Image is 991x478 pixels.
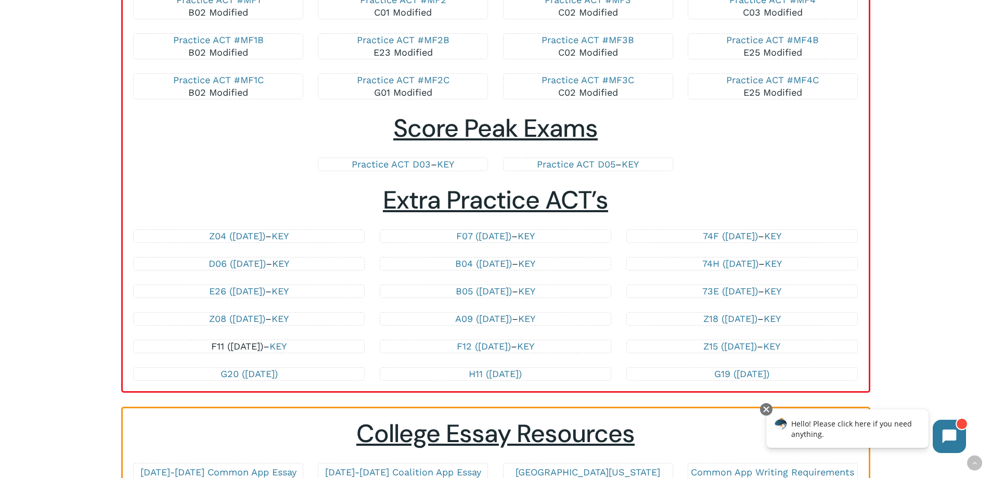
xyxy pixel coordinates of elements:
a: KEY [764,286,781,296]
a: KEY [272,286,289,296]
p: G01 Modified [329,74,477,99]
a: KEY [764,230,781,241]
a: F12 ([DATE]) [457,341,511,352]
a: KEY [518,313,535,324]
p: – [637,285,847,298]
a: Practice ACT #MF4C [726,74,819,85]
p: C02 Modified [514,74,662,99]
span: Score Peak Exams [393,112,598,145]
iframe: Chatbot [755,401,976,463]
a: KEY [765,258,782,269]
a: Z08 ([DATE]) [209,313,265,324]
a: Practice ACT #MF4B [726,34,819,45]
p: E25 Modified [699,74,847,99]
a: 74H ([DATE]) [702,258,758,269]
a: Practice ACT D05 [537,159,615,170]
p: B02 Modified [144,74,292,99]
a: F11 ([DATE]) [211,341,263,352]
a: KEY [518,258,535,269]
a: F07 ([DATE]) [456,230,511,241]
p: – [637,340,847,353]
p: – [391,340,600,353]
a: E26 ([DATE]) [209,286,265,296]
a: G20 ([DATE]) [221,368,278,379]
a: KEY [269,341,287,352]
a: 74F ([DATE]) [703,230,758,241]
a: D06 ([DATE]) [209,258,266,269]
p: – [391,257,600,270]
a: Practice ACT #MF2C [357,74,449,85]
p: – [637,313,847,325]
a: Practice ACT #MF3C [542,74,634,85]
a: Practice ACT #MF3B [542,34,634,45]
a: Z15 ([DATE]) [703,341,757,352]
a: KEY [518,230,535,241]
a: Practice ACT #MF2B [357,34,449,45]
p: – [514,158,662,171]
a: KEY [517,341,534,352]
a: KEY [764,313,781,324]
a: B05 ([DATE]) [456,286,512,296]
a: KEY [272,230,289,241]
p: – [144,285,354,298]
p: – [391,285,600,298]
p: E23 Modified [329,34,477,59]
p: – [144,340,354,353]
a: KEY [622,159,639,170]
a: H11 ([DATE]) [469,368,522,379]
span: College Essay Resources [356,417,635,450]
p: C02 Modified [514,34,662,59]
a: Z04 ([DATE]) [209,230,265,241]
a: B04 ([DATE]) [455,258,512,269]
a: KEY [272,258,289,269]
p: – [329,158,477,171]
p: B02 Modified [144,34,292,59]
p: – [391,230,600,242]
p: – [637,230,847,242]
a: Practice ACT #MF1C [173,74,264,85]
span: Extra Practice ACT’s [383,184,608,216]
p: – [144,313,354,325]
p: – [144,257,354,270]
a: KEY [272,313,289,324]
a: 73E ([DATE]) [702,286,758,296]
a: KEY [437,159,454,170]
a: KEY [763,341,780,352]
p: – [637,257,847,270]
p: – [391,313,600,325]
a: Practice ACT D03 [352,159,431,170]
p: – [144,230,354,242]
a: KEY [518,286,535,296]
a: Z18 ([DATE]) [703,313,757,324]
a: G19 ([DATE]) [714,368,769,379]
a: Practice ACT #MF1B [173,34,264,45]
p: E25 Modified [699,34,847,59]
a: A09 ([DATE]) [455,313,512,324]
